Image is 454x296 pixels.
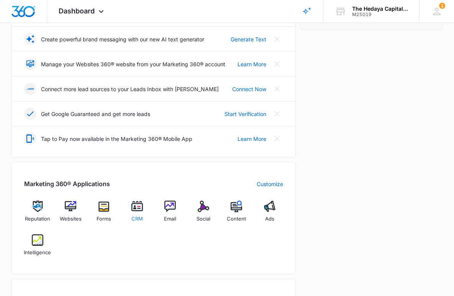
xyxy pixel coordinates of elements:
p: Connect more lead sources to your Leads Inbox with [PERSON_NAME] [41,85,219,93]
span: Social [197,215,210,223]
button: Close [271,108,283,120]
p: Get Google Guaranteed and get more leads [41,110,150,118]
button: Close [271,83,283,95]
button: Close [271,58,283,70]
span: Forms [97,215,111,223]
span: Reputation [25,215,50,223]
div: notifications count [439,3,445,9]
button: Close [271,132,283,145]
h2: Marketing 360® Applications [24,179,110,188]
a: Generate Text [231,35,266,43]
p: Create powerful brand messaging with our new AI text generator [41,35,204,43]
div: account id [352,12,408,17]
a: Ads [256,201,284,228]
a: Reputation [24,201,51,228]
a: Websites [57,201,84,228]
span: Websites [60,215,82,223]
a: Connect Now [232,85,266,93]
span: Content [227,215,246,223]
div: account name [352,6,408,12]
span: Dashboard [59,7,95,15]
a: Learn More [238,135,266,143]
span: Intelligence [24,249,51,257]
a: Learn More [238,60,266,68]
span: CRM [131,215,143,223]
a: Intelligence [24,234,51,262]
a: Content [223,201,250,228]
a: CRM [123,201,151,228]
span: 1 [439,3,445,9]
a: Email [157,201,184,228]
p: Tap to Pay now available in the Marketing 360® Mobile App [41,135,192,143]
a: Social [190,201,217,228]
span: Ads [265,215,274,223]
span: Email [164,215,176,223]
a: Start Verification [225,110,266,118]
button: Close [271,33,283,45]
a: Customize [257,180,283,188]
a: Forms [90,201,118,228]
p: Manage your Websites 360® website from your Marketing 360® account [41,60,225,68]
